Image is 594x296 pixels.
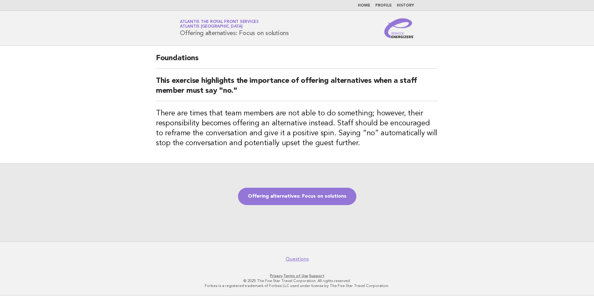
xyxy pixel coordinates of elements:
[238,188,356,205] a: Offering alternatives: Focus on solutions
[309,274,324,278] a: Support
[107,273,487,278] p: · ·
[107,283,487,288] p: Forbes is a registered trademark of Forbes LLC used under license by The Five Star Travel Corpora...
[156,109,438,148] h3: There are times that team members are not able to do something; however, their responsibility bec...
[384,18,414,38] img: Service Energizers
[180,20,259,29] a: Atlantis The Royal Front ServicesAtlantis [GEOGRAPHIC_DATA]
[156,53,438,69] h2: Foundations
[107,278,487,283] p: © 2025 The Five Star Travel Corporation. All rights reserved.
[286,256,309,262] a: Questions
[375,4,392,7] a: Profile
[397,4,414,7] a: History
[270,274,282,278] a: Privacy
[358,4,370,7] a: Home
[180,25,243,29] span: Atlantis [GEOGRAPHIC_DATA]
[180,20,289,36] h1: Offering alternatives: Focus on solutions
[283,274,308,278] a: Terms of Use
[156,76,438,101] h2: This exercise highlights the importance of offering alternatives when a staff member must say "no."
